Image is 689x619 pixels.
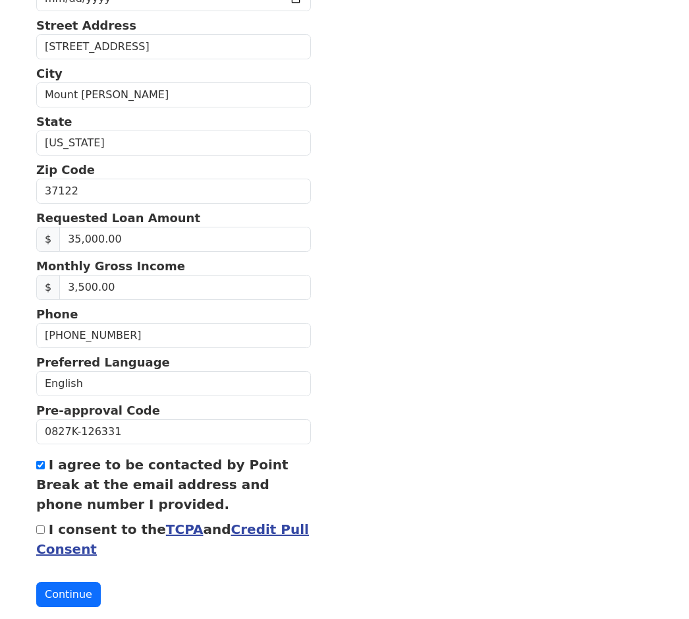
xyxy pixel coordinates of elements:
[36,323,311,348] input: Phone
[36,307,78,321] strong: Phone
[36,227,60,252] span: $
[36,179,311,204] input: Zip Code
[59,275,311,300] input: Monthly Gross Income
[36,18,136,32] strong: Street Address
[36,34,311,59] input: Street Address
[36,355,170,369] strong: Preferred Language
[36,582,101,607] button: Continue
[36,419,311,444] input: Pre-approval Code
[36,521,309,557] label: I consent to the and
[36,275,60,300] span: $
[36,457,289,512] label: I agree to be contacted by Point Break at the email address and phone number I provided.
[59,227,311,252] input: Requested Loan Amount
[36,67,63,80] strong: City
[36,403,160,417] strong: Pre-approval Code
[36,257,311,275] p: Monthly Gross Income
[36,82,311,107] input: City
[36,211,200,225] strong: Requested Loan Amount
[36,163,95,177] strong: Zip Code
[166,521,204,537] a: TCPA
[36,115,72,129] strong: State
